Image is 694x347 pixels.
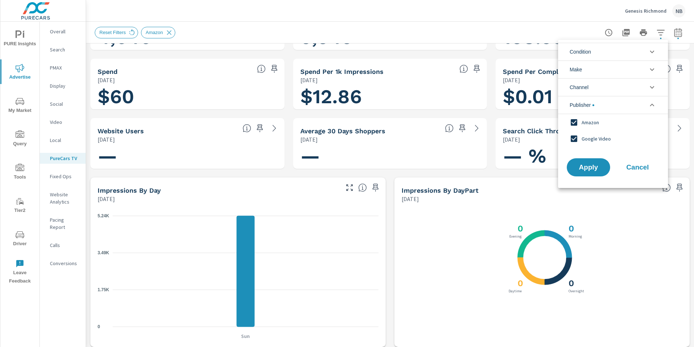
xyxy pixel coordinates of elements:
div: Amazon [558,114,667,130]
span: Google Video [582,134,661,143]
ul: filter options [558,40,668,150]
span: Publisher [570,96,594,114]
span: Cancel [623,164,652,171]
span: Apply [574,164,603,171]
span: Make [570,61,582,78]
button: Apply [567,158,610,176]
span: Condition [570,43,591,60]
div: Google Video [558,130,667,147]
button: Cancel [616,158,659,176]
span: Amazon [582,118,661,127]
span: Channel [570,79,588,96]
